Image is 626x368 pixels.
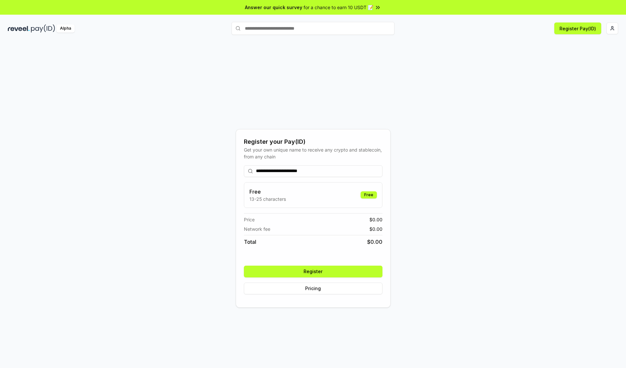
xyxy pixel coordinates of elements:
[244,238,256,246] span: Total
[56,24,75,33] div: Alpha
[361,191,377,199] div: Free
[244,266,382,277] button: Register
[244,137,382,146] div: Register your Pay(ID)
[554,22,601,34] button: Register Pay(ID)
[369,216,382,223] span: $ 0.00
[244,283,382,294] button: Pricing
[304,4,373,11] span: for a chance to earn 10 USDT 📝
[369,226,382,232] span: $ 0.00
[249,196,286,202] p: 13-25 characters
[244,226,270,232] span: Network fee
[244,146,382,160] div: Get your own unique name to receive any crypto and stablecoin, from any chain
[244,216,255,223] span: Price
[249,188,286,196] h3: Free
[245,4,302,11] span: Answer our quick survey
[8,24,30,33] img: reveel_dark
[31,24,55,33] img: pay_id
[367,238,382,246] span: $ 0.00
